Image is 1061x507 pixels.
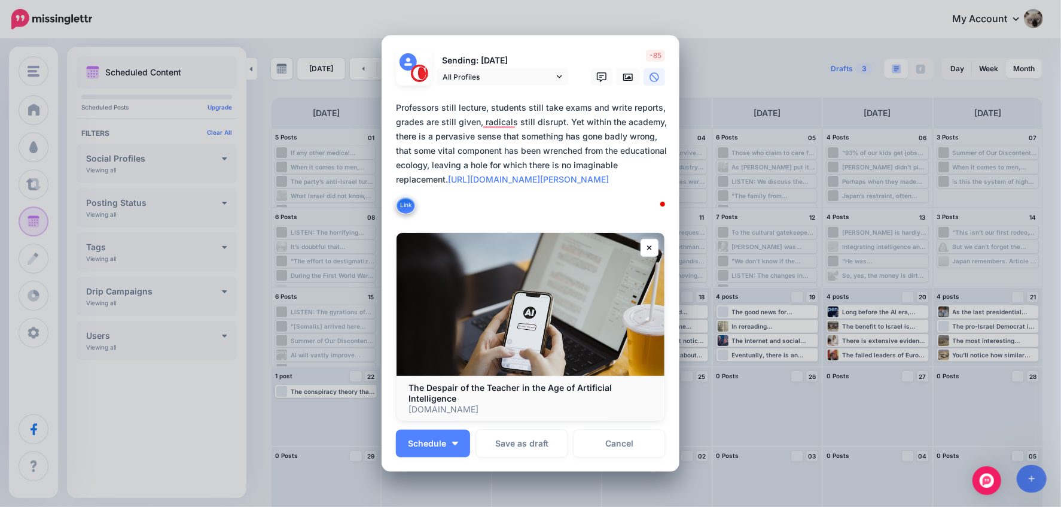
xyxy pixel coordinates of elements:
span: Schedule [408,439,446,448]
span: All Profiles [443,71,554,83]
div: Professors still lecture, students still take exams and write reports, grades are still given, ra... [396,101,671,187]
button: Schedule [396,430,470,457]
a: All Profiles [437,68,568,86]
img: user_default_image.png [400,53,417,71]
textarea: To enrich screen reader interactions, please activate Accessibility in Grammarly extension settings [396,101,671,215]
div: Open Intercom Messenger [972,466,1001,495]
button: Link [396,196,416,214]
p: Sending: [DATE] [437,54,568,68]
img: The Despair of the Teacher in the Age of Artificial Intelligence [397,233,664,376]
p: [DOMAIN_NAME] [408,404,653,415]
a: Cancel [574,430,665,457]
b: The Despair of the Teacher in the Age of Artificial Intelligence [408,382,612,403]
img: 291864331_468958885230530_187971914351797662_n-bsa127305.png [411,65,428,82]
span: -85 [646,50,665,62]
button: Save as draft [476,430,568,457]
img: arrow-down-white.png [452,442,458,445]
